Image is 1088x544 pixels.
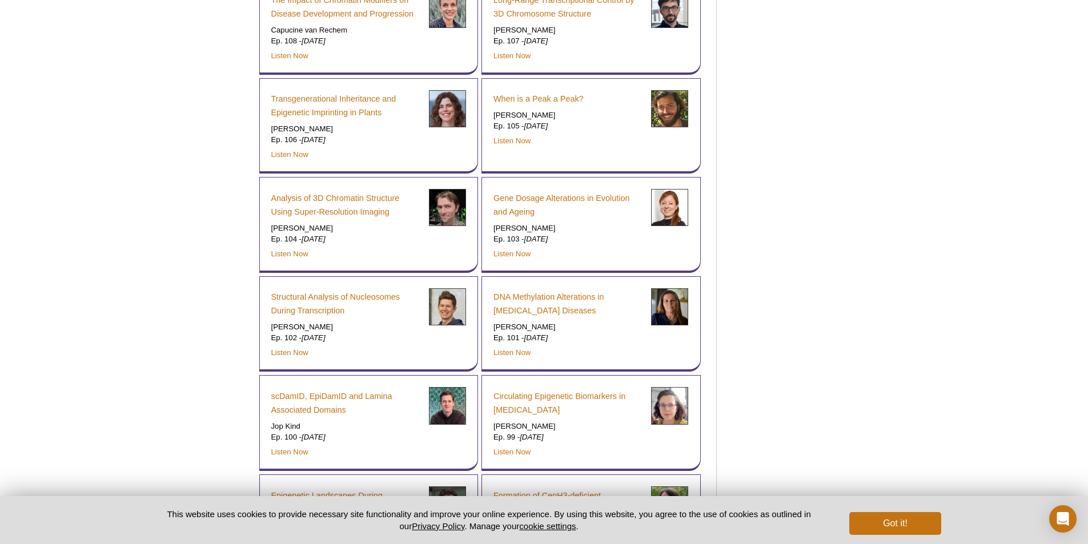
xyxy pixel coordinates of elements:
[524,333,548,342] em: [DATE]
[651,288,688,325] img: Paula Desplats headshot
[429,486,466,523] img: Luciano Di Croce headshot
[493,36,643,46] p: Ep. 107 -
[493,448,531,456] a: Listen Now
[524,37,548,45] em: [DATE]
[1049,505,1077,533] div: Open Intercom Messenger
[271,150,308,159] a: Listen Now
[271,333,420,343] p: Ep. 102 -
[493,136,531,145] a: Listen Now
[493,25,643,35] p: [PERSON_NAME]
[493,234,643,244] p: Ep. 103 -
[493,389,643,417] a: Circulating Epigenetic Biomarkers in [MEDICAL_DATA]
[271,290,420,317] a: Structural Analysis of Nucleosomes During Transcription
[493,249,531,258] a: Listen Now
[147,508,831,532] p: This website uses cookies to provide necessary site functionality and improve your online experie...
[271,234,420,244] p: Ep. 104 -
[493,223,643,233] p: [PERSON_NAME]
[412,521,464,531] a: Privacy Policy
[429,288,466,325] img: Lucas Farnung headshot
[651,90,688,127] img: Claudio Cantù headshot
[493,110,643,120] p: [PERSON_NAME]
[524,122,548,130] em: [DATE]
[524,235,548,243] em: [DATE]
[651,387,688,424] img: Charlotte Proudhon headshot
[493,333,643,343] p: Ep. 101 -
[302,235,326,243] em: [DATE]
[429,90,466,127] img: Mary Gehring headshot
[302,135,326,144] em: [DATE]
[271,448,308,456] a: Listen Now
[271,348,308,357] a: Listen Now
[271,432,420,442] p: Ep. 100 -
[849,512,941,535] button: Got it!
[302,433,326,441] em: [DATE]
[493,421,643,432] p: [PERSON_NAME]
[271,36,420,46] p: Ep. 108 -
[271,51,308,60] a: Listen Now
[493,290,643,317] a: DNA Methylation Alterations in [MEDICAL_DATA] Diseases
[429,387,466,424] img: Jop Kind headshot
[493,191,643,219] a: Gene Dosage Alterations in Evolution and Ageing
[493,51,531,60] a: Listen Now
[271,322,420,332] p: [PERSON_NAME]
[493,432,643,442] p: Ep. 99 -
[493,322,643,332] p: [PERSON_NAME]
[271,223,420,233] p: [PERSON_NAME]
[271,421,420,432] p: Jop Kind
[651,189,688,226] img: Claudia Keller headshot
[429,189,466,226] img: Alistair Boettiger headshot
[271,92,420,119] a: Transgenerational Inheritance and Epigenetic Imprinting in Plants
[271,249,308,258] a: Listen Now
[302,333,326,342] em: [DATE]
[493,348,531,357] a: Listen Now
[271,389,420,417] a: scDamID, EpiDamID and Lamina Associated Domains
[493,489,643,516] a: Formation of CenH3-deficient Kinetochores
[271,489,420,516] a: Epigenetic Landscapes During [MEDICAL_DATA]
[651,486,688,523] img: Ines Drinnenberg headshot
[302,37,326,45] em: [DATE]
[271,191,420,219] a: Analysis of 3D Chromatin Structure Using Super-Resolution Imaging
[271,124,420,134] p: [PERSON_NAME]
[271,135,420,145] p: Ep. 106 -
[493,121,643,131] p: Ep. 105 -
[520,433,544,441] em: [DATE]
[493,92,584,106] a: When is a Peak a Peak?
[519,521,576,531] button: cookie settings
[271,25,420,35] p: Capucine van Rechem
